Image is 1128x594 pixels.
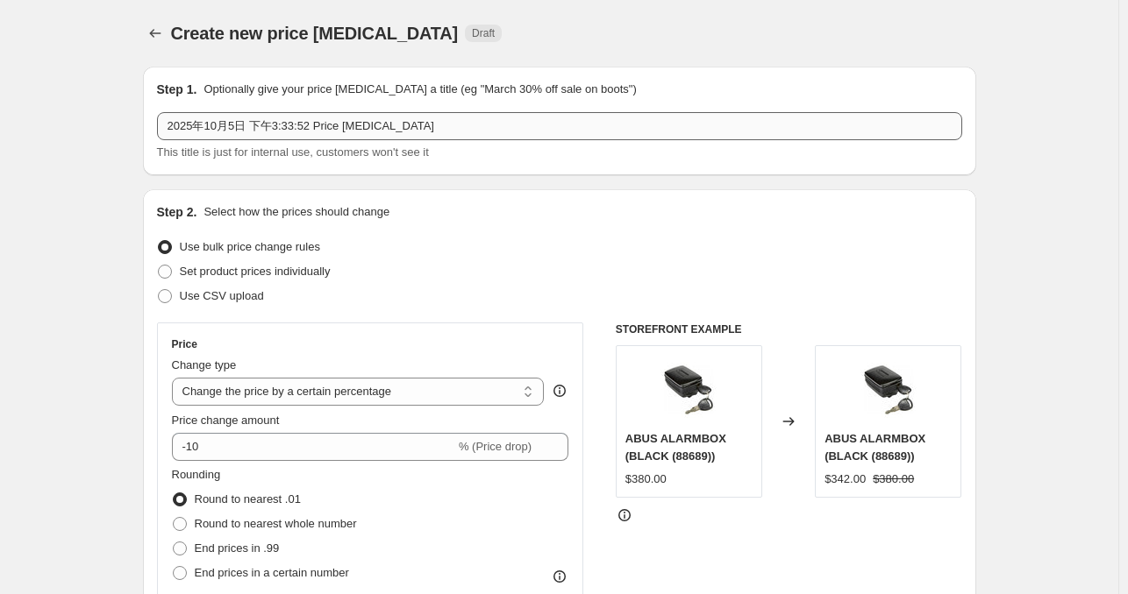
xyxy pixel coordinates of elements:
[180,265,331,278] span: Set product prices individually
[171,24,459,43] span: Create new price [MEDICAL_DATA]
[180,240,320,253] span: Use bulk price change rules
[472,26,495,40] span: Draft
[172,433,455,461] input: -15
[853,355,924,425] img: A_80x.jpg
[143,21,168,46] button: Price change jobs
[157,203,197,221] h2: Step 2.
[203,203,389,221] p: Select how the prices should change
[180,289,264,302] span: Use CSV upload
[195,566,349,579] span: End prices in a certain number
[195,492,301,506] span: Round to nearest .01
[172,337,197,351] h3: Price
[653,355,724,425] img: A_80x.jpg
[172,468,221,481] span: Rounding
[195,541,280,555] span: End prices in .99
[625,432,726,463] span: ABUS ALARMBOX (BLACK (88689))
[203,81,636,98] p: Optionally give your price [MEDICAL_DATA] a title (eg "March 30% off sale on boots")
[157,145,429,159] span: This title is just for internal use, customers won't see it
[459,440,532,453] span: % (Price drop)
[825,470,866,488] div: $342.00
[873,470,914,488] strike: $380.00
[551,382,568,400] div: help
[172,358,237,371] span: Change type
[625,470,667,488] div: $380.00
[195,517,357,530] span: Round to nearest whole number
[616,322,962,336] h6: STOREFRONT EXAMPLE
[825,432,925,463] span: ABUS ALARMBOX (BLACK (88689))
[157,81,197,98] h2: Step 1.
[172,414,280,427] span: Price change amount
[157,112,962,140] input: 30% off holiday sale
